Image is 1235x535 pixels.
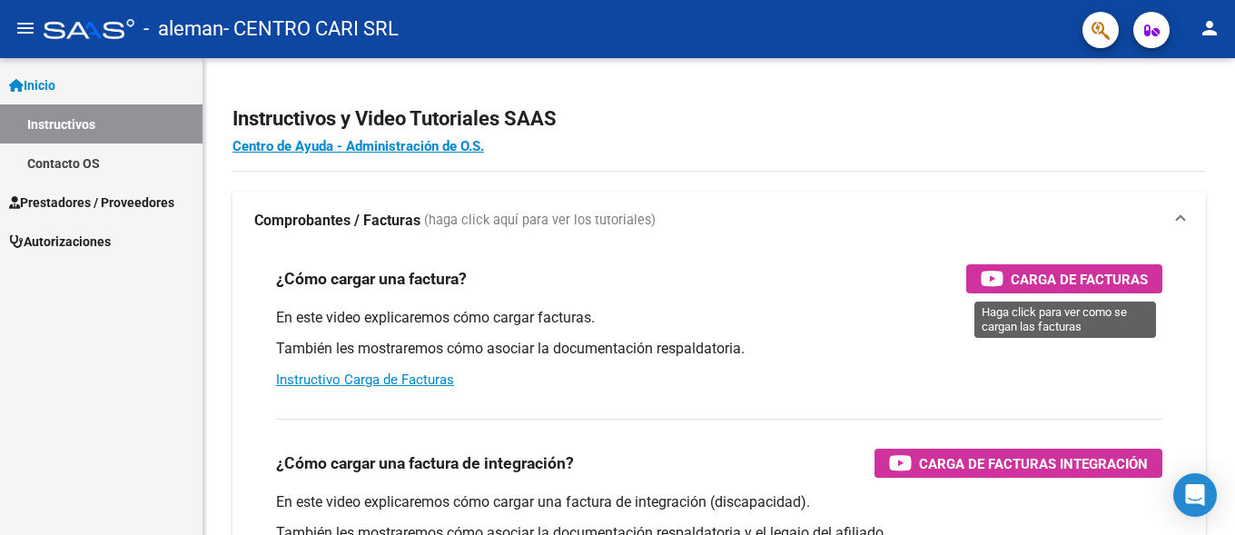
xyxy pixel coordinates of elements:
button: Carga de Facturas Integración [874,449,1162,478]
span: Inicio [9,75,55,95]
mat-icon: menu [15,17,36,39]
h2: Instructivos y Video Tutoriales SAAS [232,102,1206,136]
h3: ¿Cómo cargar una factura? [276,266,467,292]
span: - CENTRO CARI SRL [223,9,399,49]
mat-expansion-panel-header: Comprobantes / Facturas (haga click aquí para ver los tutoriales) [232,192,1206,250]
div: Open Intercom Messenger [1173,473,1217,517]
mat-icon: person [1199,17,1220,39]
p: En este video explicaremos cómo cargar facturas. [276,308,1162,328]
span: - aleman [143,9,223,49]
strong: Comprobantes / Facturas [254,211,420,231]
span: Carga de Facturas Integración [919,452,1148,475]
span: Prestadores / Proveedores [9,193,174,213]
p: También les mostraremos cómo asociar la documentación respaldatoria. [276,339,1162,359]
h3: ¿Cómo cargar una factura de integración? [276,451,574,476]
button: Carga de Facturas [966,264,1162,293]
span: Autorizaciones [9,232,111,252]
p: En este video explicaremos cómo cargar una factura de integración (discapacidad). [276,492,1162,512]
span: Carga de Facturas [1011,268,1148,291]
a: Instructivo Carga de Facturas [276,372,454,388]
span: (haga click aquí para ver los tutoriales) [424,211,656,231]
a: Centro de Ayuda - Administración de O.S. [232,138,484,154]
